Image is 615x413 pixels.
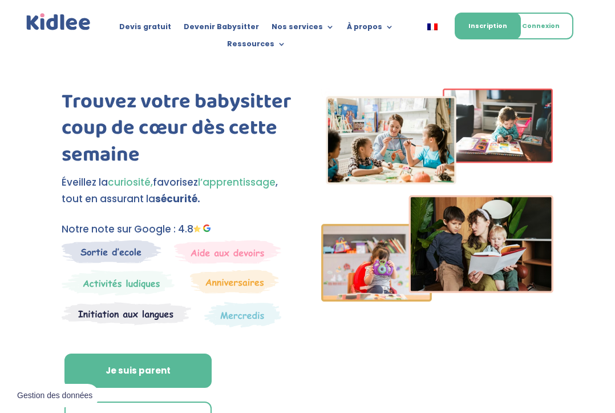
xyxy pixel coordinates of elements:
[108,175,153,189] span: curiosité,
[321,291,553,305] picture: Imgs-2
[174,240,281,264] img: weekends
[62,240,161,263] img: Sortie decole
[190,270,279,294] img: Anniversaire
[62,270,175,296] img: Mercredi
[17,391,92,401] span: Gestion des données
[198,175,276,189] span: l’apprentissage
[10,384,99,408] button: Gestion des données
[62,221,294,238] p: Notre note sur Google : 4.8
[64,354,212,388] a: Je suis parent
[204,302,281,328] img: Thematique
[155,192,200,206] strong: sécurité.
[62,89,294,174] h1: Trouvez votre babysitter coup de cœur dès cette semaine
[62,174,294,207] p: Éveillez la favorisez , tout en assurant la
